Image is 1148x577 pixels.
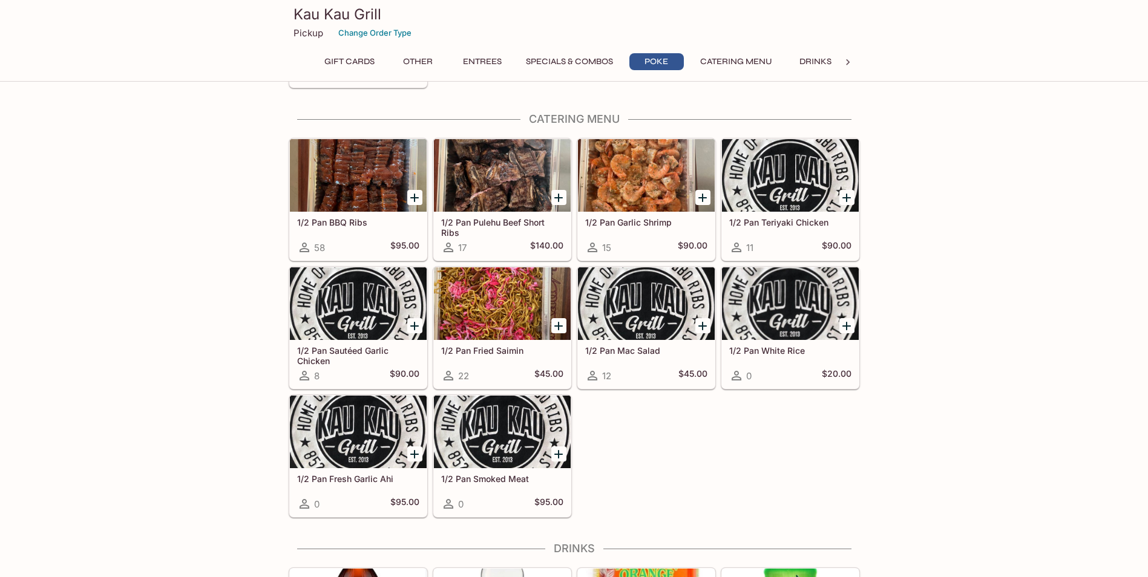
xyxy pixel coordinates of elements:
div: 1/2 Pan White Rice [722,267,859,340]
button: Poke [629,53,684,70]
button: Specials & Combos [519,53,620,70]
a: 1/2 Pan Garlic Shrimp15$90.00 [577,139,715,261]
h5: $95.00 [390,497,419,511]
h5: $90.00 [390,368,419,383]
div: 1/2 Pan Sautéed Garlic Chicken [290,267,427,340]
div: 1/2 Pan Fresh Garlic Ahi [290,396,427,468]
h5: 1/2 Pan Garlic Shrimp [585,217,707,227]
button: Other [391,53,445,70]
h5: 1/2 Pan Fried Saimin [441,345,563,356]
div: 1/2 Pan Garlic Shrimp [578,139,715,212]
h5: $95.00 [390,240,419,255]
a: 1/2 Pan White Rice0$20.00 [721,267,859,389]
h4: Catering Menu [289,112,860,126]
button: Add 1/2 Pan Pulehu Beef Short Ribs [551,190,566,205]
button: Add 1/2 Pan Fried Saimin [551,318,566,333]
button: Add 1/2 Pan White Rice [839,318,854,333]
h5: 1/2 Pan White Rice [729,345,851,356]
a: 1/2 Pan Mac Salad12$45.00 [577,267,715,389]
h3: Kau Kau Grill [294,5,855,24]
a: 1/2 Pan Sautéed Garlic Chicken8$90.00 [289,267,427,389]
h5: $90.00 [678,240,707,255]
div: 1/2 Pan Smoked Meat [434,396,571,468]
button: Add 1/2 Pan Teriyaki Chicken [839,190,854,205]
div: 1/2 Pan Teriyaki Chicken [722,139,859,212]
h5: $95.00 [534,497,563,511]
button: Drinks [789,53,843,70]
button: Add 1/2 Pan BBQ Ribs [407,190,422,205]
h5: 1/2 Pan Pulehu Beef Short Ribs [441,217,563,237]
span: 12 [602,370,611,382]
h5: $20.00 [822,368,851,383]
span: 58 [314,242,325,253]
a: 1/2 Pan Teriyaki Chicken11$90.00 [721,139,859,261]
span: 0 [458,498,464,510]
span: 8 [314,370,320,382]
div: 1/2 Pan BBQ Ribs [290,139,427,212]
button: Add 1/2 Pan Smoked Meat [551,446,566,461]
h5: 1/2 Pan Mac Salad [585,345,707,356]
h5: 1/2 Pan Fresh Garlic Ahi [297,474,419,484]
h5: $140.00 [530,240,563,255]
a: 1/2 Pan Fried Saimin22$45.00 [433,267,571,389]
h5: 1/2 Pan Teriyaki Chicken [729,217,851,227]
a: 1/2 Pan Pulehu Beef Short Ribs17$140.00 [433,139,571,261]
div: 1/2 Pan Mac Salad [578,267,715,340]
button: Entrees [455,53,510,70]
h5: 1/2 Pan Smoked Meat [441,474,563,484]
h5: $90.00 [822,240,851,255]
h5: $45.00 [678,368,707,383]
button: Gift Cards [318,53,381,70]
a: 1/2 Pan BBQ Ribs58$95.00 [289,139,427,261]
button: Add 1/2 Pan Fresh Garlic Ahi [407,446,422,461]
h5: 1/2 Pan BBQ Ribs [297,217,419,227]
button: Catering Menu [694,53,779,70]
span: 22 [458,370,469,382]
a: 1/2 Pan Smoked Meat0$95.00 [433,395,571,517]
h5: $45.00 [534,368,563,383]
p: Pickup [294,27,323,39]
span: 0 [314,498,320,510]
div: 1/2 Pan Fried Saimin [434,267,571,340]
button: Add 1/2 Pan Sautéed Garlic Chicken [407,318,422,333]
button: Add 1/2 Pan Mac Salad [695,318,710,333]
span: 15 [602,242,611,253]
span: 11 [746,242,753,253]
a: 1/2 Pan Fresh Garlic Ahi0$95.00 [289,395,427,517]
h4: Drinks [289,542,860,555]
button: Change Order Type [333,24,417,42]
span: 0 [746,370,752,382]
h5: 1/2 Pan Sautéed Garlic Chicken [297,345,419,365]
button: Add 1/2 Pan Garlic Shrimp [695,190,710,205]
span: 17 [458,242,467,253]
div: 1/2 Pan Pulehu Beef Short Ribs [434,139,571,212]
